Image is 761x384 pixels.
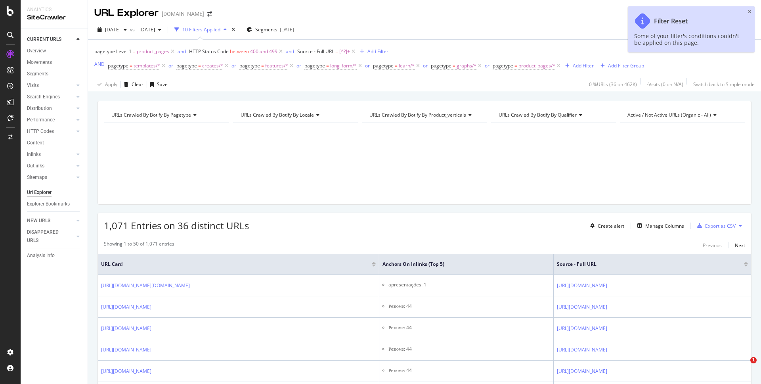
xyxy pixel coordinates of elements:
[27,252,82,260] a: Analysis Info
[104,219,249,232] span: 1,071 Entries on 36 distinct URLs
[690,78,755,91] button: Switch back to Simple mode
[157,81,168,88] div: Save
[645,223,684,229] div: Manage Columns
[27,47,46,55] div: Overview
[330,60,357,71] span: long_form/*
[27,104,74,113] a: Distribution
[178,48,186,55] button: and
[27,162,44,170] div: Outlinks
[27,116,74,124] a: Performance
[703,242,722,249] div: Previous
[27,58,82,67] a: Movements
[453,62,455,69] span: =
[108,62,128,69] span: pagetype
[485,62,489,69] button: or
[27,150,74,159] a: Inlinks
[136,26,155,33] span: 2025 Aug. 3rd
[239,109,351,121] h4: URLs Crawled By Botify By locale
[357,47,388,56] button: Add Filter
[734,357,753,376] iframe: Intercom live chat
[382,261,538,268] span: Anchors on Inlinks (top 5)
[130,26,136,33] span: vs
[239,62,260,69] span: pagetype
[518,60,555,71] span: product_pages/*
[557,367,607,375] a: [URL][DOMAIN_NAME]
[694,219,736,232] button: Export as CSV
[182,26,220,33] div: 10 Filters Applied
[514,62,517,69] span: =
[388,324,550,331] li: Резюме: 44
[703,240,722,250] button: Previous
[335,48,338,55] span: =
[297,48,334,55] span: Source - Full URL
[133,48,136,55] span: =
[750,357,757,363] span: 1
[27,139,82,147] a: Content
[369,111,466,118] span: URLs Crawled By Botify By product_verticals
[101,261,370,268] span: URL Card
[241,111,314,118] span: URLs Crawled By Botify By locale
[423,62,428,69] div: or
[395,62,398,69] span: =
[654,17,688,25] div: Filter Reset
[735,240,745,250] button: Next
[231,62,236,69] div: or
[168,62,173,69] button: or
[431,62,451,69] span: pagetype
[388,303,550,310] li: Резюме: 44
[627,111,711,118] span: Active / Not Active URLs (organic - all)
[255,26,277,33] span: Segments
[136,23,164,36] button: [DATE]
[573,62,594,69] div: Add Filter
[499,111,577,118] span: URLs Crawled By Botify By qualifier
[110,109,222,121] h4: URLs Crawled By Botify By pagetype
[101,324,151,332] a: [URL][DOMAIN_NAME]
[27,47,82,55] a: Overview
[27,200,70,208] div: Explorer Bookmarks
[94,6,159,20] div: URL Explorer
[608,62,644,69] div: Add Filter Group
[137,46,169,57] span: product_pages
[27,81,39,90] div: Visits
[367,48,388,55] div: Add Filter
[388,346,550,353] li: Резюме: 44
[27,58,52,67] div: Movements
[562,61,594,71] button: Add Filter
[457,60,476,71] span: graphs/*
[557,282,607,290] a: [URL][DOMAIN_NAME]
[94,61,105,67] div: AND
[497,109,609,121] h4: URLs Crawled By Botify By qualifier
[27,93,60,101] div: Search Engines
[296,62,301,69] button: or
[27,217,74,225] a: NEW URLS
[101,303,151,311] a: [URL][DOMAIN_NAME]
[134,60,160,71] span: templates/*
[101,346,151,354] a: [URL][DOMAIN_NAME]
[94,48,132,55] span: pagetype Level 1
[27,70,82,78] a: Segments
[27,35,74,44] a: CURRENT URLS
[634,33,740,46] div: Some of your filter's conditions couldn't be applied on this page.
[202,60,223,71] span: creates/*
[27,127,54,136] div: HTTP Codes
[27,127,74,136] a: HTTP Codes
[399,60,415,71] span: learn/*
[557,261,732,268] span: Source - Full URL
[27,228,74,245] a: DISAPPEARED URLS
[388,367,550,374] li: Резюме: 44
[27,173,47,182] div: Sitemaps
[647,81,683,88] div: - Visits ( 0 on N/A )
[27,104,52,113] div: Distribution
[589,81,637,88] div: 0 % URLs ( 36 on 462K )
[230,26,237,34] div: times
[261,62,264,69] span: =
[243,23,297,36] button: Segments[DATE]
[132,81,143,88] div: Clear
[280,26,294,33] div: [DATE]
[693,81,755,88] div: Switch back to Simple mode
[130,62,132,69] span: =
[557,324,607,332] a: [URL][DOMAIN_NAME]
[27,116,55,124] div: Performance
